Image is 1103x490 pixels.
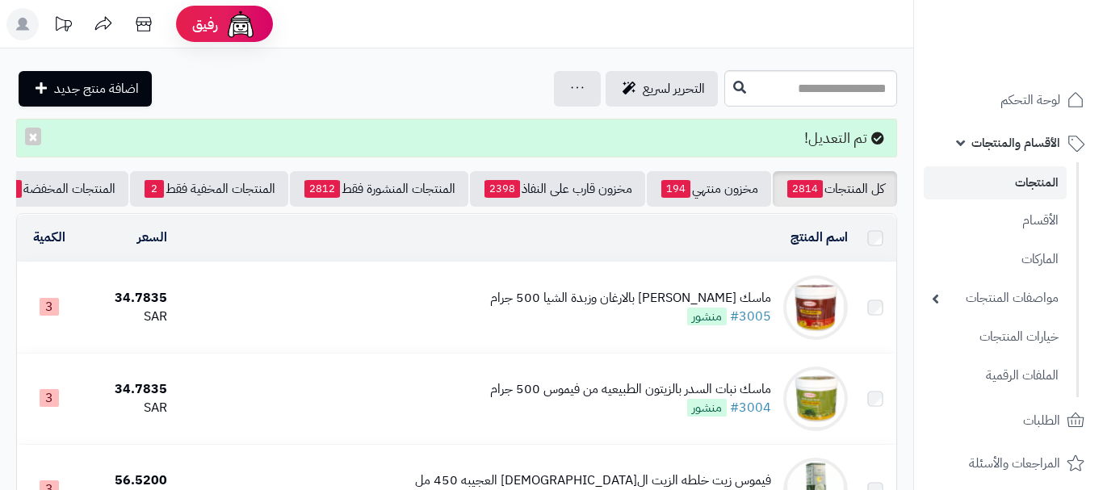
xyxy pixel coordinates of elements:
a: خيارات المنتجات [924,320,1067,354]
div: فيموس زيت خلطه الزيت ال[DEMOGRAPHIC_DATA] العجيبه 450 مل [415,471,771,490]
span: التحرير لسريع [643,79,705,98]
div: 34.7835 [87,380,167,399]
span: 2812 [304,180,340,198]
span: 2398 [484,180,520,198]
a: الأقسام [924,203,1067,238]
a: اضافة منتج جديد [19,71,152,107]
span: 2814 [787,180,823,198]
a: مخزون قارب على النفاذ2398 [470,171,645,207]
a: لوحة التحكم [924,81,1093,119]
div: تم التعديل! [16,119,897,157]
div: SAR [87,308,167,326]
span: 3 [40,389,59,407]
span: 194 [661,180,690,198]
img: ai-face.png [224,8,257,40]
div: ماسك [PERSON_NAME] بالارغان وزبدة الشيا 500 جرام [490,289,771,308]
span: منشور [687,399,727,417]
a: تحديثات المنصة [43,8,83,44]
button: × [25,128,41,145]
span: رفيق [192,15,218,34]
span: 2 [145,180,164,198]
span: الأقسام والمنتجات [971,132,1060,154]
a: اسم المنتج [791,228,848,247]
img: ماسك نبات السدر بالزيتون الطبيعيه من فيموس 500 جرام [783,366,848,431]
a: الماركات [924,242,1067,277]
div: 56.5200 [87,471,167,490]
span: لوحة التحكم [1000,89,1060,111]
span: 3 [40,298,59,316]
a: السعر [137,228,167,247]
div: ماسك نبات السدر بالزيتون الطبيعيه من فيموس 500 جرام [490,380,771,399]
img: logo-2.png [993,45,1088,79]
a: كل المنتجات2814 [773,171,897,207]
a: المراجعات والأسئلة [924,444,1093,483]
img: ماسك المشاط بالارغان وزبدة الشيا 500 جرام [783,275,848,340]
div: SAR [87,399,167,417]
span: الطلبات [1023,409,1060,432]
a: #3004 [730,398,771,417]
span: منشور [687,308,727,325]
span: اضافة منتج جديد [54,79,139,98]
a: مخزون منتهي194 [647,171,771,207]
div: 34.7835 [87,289,167,308]
a: المنتجات [924,166,1067,199]
span: المراجعات والأسئلة [969,452,1060,475]
a: الملفات الرقمية [924,358,1067,393]
a: المنتجات المخفية فقط2 [130,171,288,207]
a: الكمية [33,228,65,247]
a: التحرير لسريع [606,71,718,107]
a: #3005 [730,307,771,326]
a: مواصفات المنتجات [924,281,1067,316]
a: الطلبات [924,401,1093,440]
a: المنتجات المنشورة فقط2812 [290,171,468,207]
